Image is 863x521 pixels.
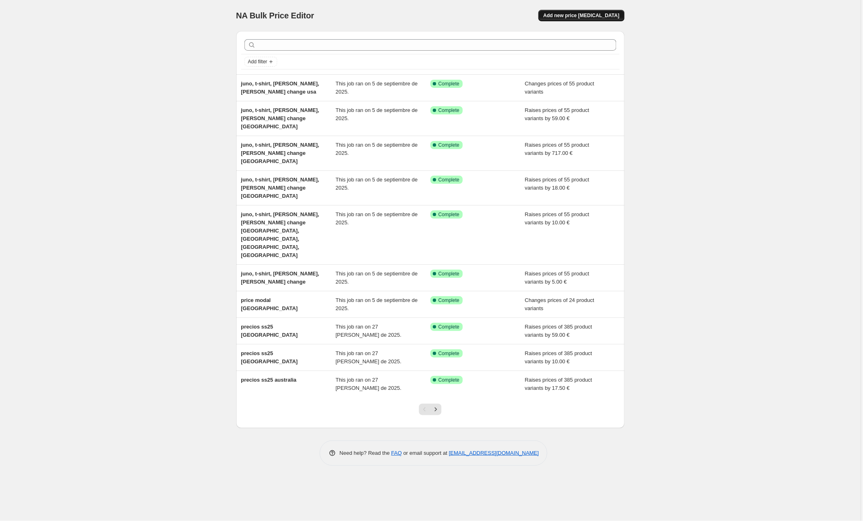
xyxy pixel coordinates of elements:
span: Complete [439,350,460,357]
span: NA Bulk Price Editor [236,11,314,20]
span: Complete [439,107,460,114]
button: Add filter [244,57,277,67]
span: This job ran on 27 [PERSON_NAME] de 2025. [336,377,401,391]
span: Raises prices of 55 product variants by 717.00 € [525,142,590,156]
a: [EMAIL_ADDRESS][DOMAIN_NAME] [449,450,539,456]
span: Raises prices of 55 product variants by 5.00 € [525,271,590,285]
span: juno, t-shirt, [PERSON_NAME], [PERSON_NAME] change [GEOGRAPHIC_DATA] [241,177,319,199]
span: This job ran on 5 de septiembre de 2025. [336,107,418,121]
span: precios ss25 [GEOGRAPHIC_DATA] [241,324,298,338]
span: This job ran on 5 de septiembre de 2025. [336,80,418,95]
span: Raises prices of 55 product variants by 10.00 € [525,211,590,226]
span: Raises prices of 55 product variants by 59.00 € [525,107,590,121]
span: Need help? Read the [340,450,392,456]
span: This job ran on 27 [PERSON_NAME] de 2025. [336,324,401,338]
span: Complete [439,177,460,183]
span: Complete [439,271,460,277]
span: or email support at [402,450,449,456]
span: juno, t-shirt, [PERSON_NAME], [PERSON_NAME] change [GEOGRAPHIC_DATA], [GEOGRAPHIC_DATA], [GEOGRAP... [241,211,319,258]
span: juno, t-shirt, [PERSON_NAME], [PERSON_NAME] change [241,271,319,285]
span: This job ran on 27 [PERSON_NAME] de 2025. [336,350,401,364]
span: Add new price [MEDICAL_DATA] [543,12,619,19]
span: Raises prices of 385 product variants by 10.00 € [525,350,592,364]
span: This job ran on 5 de septiembre de 2025. [336,177,418,191]
span: This job ran on 5 de septiembre de 2025. [336,142,418,156]
span: Add filter [248,58,267,65]
span: Complete [439,211,460,218]
nav: Pagination [419,404,442,415]
span: Changes prices of 55 product variants [525,80,594,95]
span: Raises prices of 385 product variants by 17.50 € [525,377,592,391]
span: This job ran on 5 de septiembre de 2025. [336,297,418,311]
span: This job ran on 5 de septiembre de 2025. [336,271,418,285]
span: Complete [439,142,460,148]
span: juno, t-shirt, [PERSON_NAME], [PERSON_NAME] change [GEOGRAPHIC_DATA] [241,142,319,164]
span: juno, t-shirt, [PERSON_NAME], [PERSON_NAME] change usa [241,80,319,95]
span: precios ss25 [GEOGRAPHIC_DATA] [241,350,298,364]
span: This job ran on 5 de septiembre de 2025. [336,211,418,226]
span: Raises prices of 385 product variants by 59.00 € [525,324,592,338]
span: juno, t-shirt, [PERSON_NAME], [PERSON_NAME] change [GEOGRAPHIC_DATA] [241,107,319,130]
span: price modal [GEOGRAPHIC_DATA] [241,297,298,311]
span: Complete [439,324,460,330]
span: precios ss25 australia [241,377,297,383]
button: Next [430,404,442,415]
span: Complete [439,377,460,383]
a: FAQ [391,450,402,456]
button: Add new price [MEDICAL_DATA] [538,10,624,21]
span: Changes prices of 24 product variants [525,297,594,311]
span: Raises prices of 55 product variants by 18.00 € [525,177,590,191]
span: Complete [439,80,460,87]
span: Complete [439,297,460,304]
